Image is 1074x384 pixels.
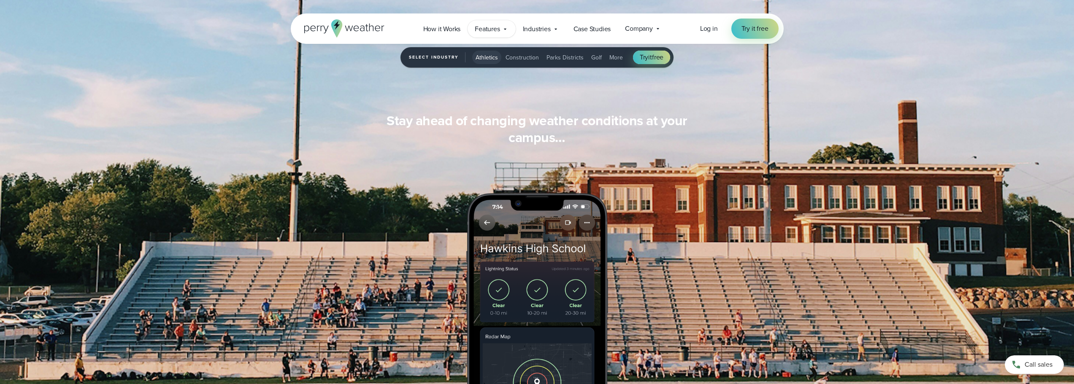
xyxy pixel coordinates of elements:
[472,51,501,64] button: Athletics
[502,51,542,64] button: Construction
[543,51,587,64] button: Parks Districts
[588,51,605,64] button: Golf
[633,51,670,64] a: Tryitfree
[416,20,468,38] a: How it Works
[1025,360,1052,370] span: Call sales
[625,24,653,34] span: Company
[609,53,623,62] span: More
[476,53,498,62] span: Athletics
[640,52,663,62] span: Try free
[731,19,779,39] a: Try it free
[700,24,718,33] span: Log in
[606,51,626,64] button: More
[423,24,461,34] span: How it Works
[546,53,584,62] span: Parks Districts
[523,24,551,34] span: Industries
[506,53,539,62] span: Construction
[591,53,602,62] span: Golf
[700,24,718,34] a: Log in
[475,24,500,34] span: Features
[648,52,652,62] span: it
[566,20,618,38] a: Case Studies
[1005,355,1064,374] a: Call sales
[574,24,611,34] span: Case Studies
[741,24,768,34] span: Try it free
[375,112,699,146] h3: Stay ahead of changing weather conditions at your campus…
[409,52,465,62] span: Select Industry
